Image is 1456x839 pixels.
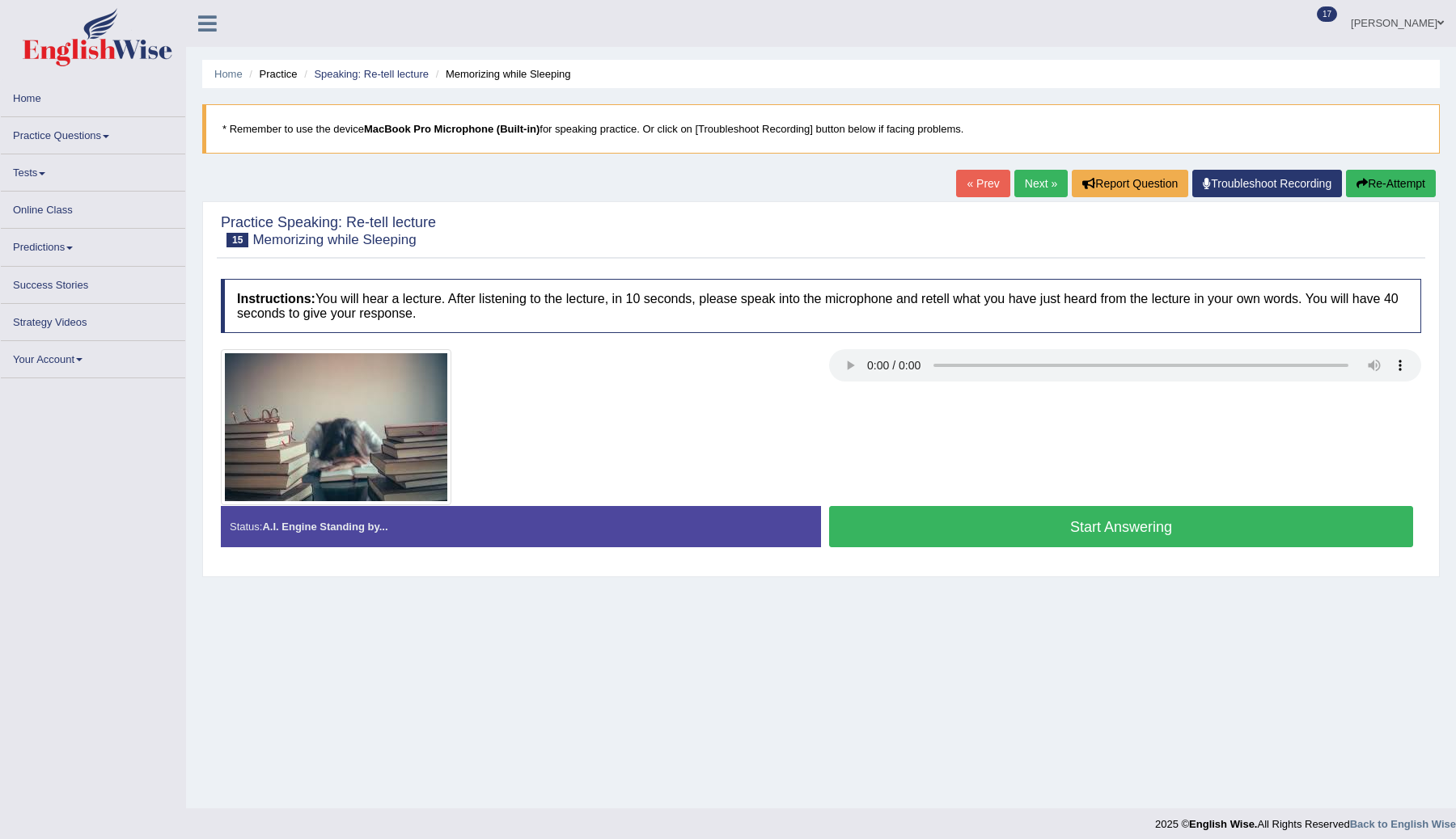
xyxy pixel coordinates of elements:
a: Home [214,68,243,80]
span: 17 [1317,6,1337,22]
a: Success Stories [1,267,185,298]
a: Predictions [1,229,185,260]
button: Re-Attempt [1346,170,1436,197]
a: Home [1,80,185,112]
blockquote: * Remember to use the device for speaking practice. Or click on [Troubleshoot Recording] button b... [202,104,1440,154]
button: Start Answering [829,506,1413,547]
strong: A.I. Engine Standing by... [262,521,387,533]
a: Practice Questions [1,117,185,149]
a: « Prev [956,170,1009,197]
strong: English Wise. [1189,818,1257,830]
span: 15 [226,233,248,247]
b: MacBook Pro Microphone (Built-in) [364,123,540,135]
div: 2025 © All Rights Reserved [1155,808,1456,832]
a: Next » [1014,170,1068,197]
small: Memorizing while Sleeping [252,232,416,247]
h2: Practice Speaking: Re-tell lecture [221,215,436,247]
b: Instructions: [237,292,315,306]
button: Report Question [1072,170,1188,197]
div: Status: [221,506,821,547]
li: Practice [245,66,297,82]
a: Online Class [1,192,185,223]
a: Tests [1,154,185,186]
a: Strategy Videos [1,304,185,335]
a: Your Account [1,341,185,373]
a: Speaking: Re-tell lecture [314,68,429,80]
a: Back to English Wise [1350,818,1456,830]
li: Memorizing while Sleeping [432,66,571,82]
a: Troubleshoot Recording [1192,170,1342,197]
h4: You will hear a lecture. After listening to the lecture, in 10 seconds, please speak into the mic... [221,279,1421,333]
